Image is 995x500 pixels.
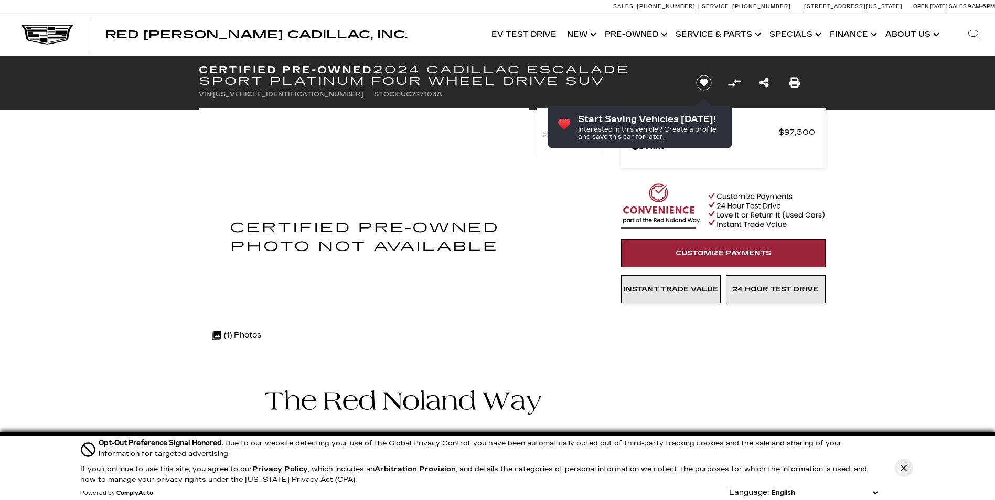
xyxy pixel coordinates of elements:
[252,465,308,473] a: Privacy Policy
[374,91,401,98] span: Stock:
[637,3,696,10] span: [PHONE_NUMBER]
[562,14,600,56] a: New
[702,3,731,10] span: Service:
[632,139,815,154] a: Details
[880,14,943,56] a: About Us
[825,14,880,56] a: Finance
[199,108,529,363] img: Certified Used 2024 Crystal White Tricoat Cadillac Sport Platinum image 1
[199,91,213,98] span: VIN:
[99,438,880,459] div: Due to our website detecting your use of the Global Privacy Control, you have been automatically ...
[621,275,721,303] a: Instant Trade Value
[632,125,778,139] span: Red [PERSON_NAME]
[732,3,791,10] span: [PHONE_NUMBER]
[613,4,698,9] a: Sales: [PHONE_NUMBER]
[80,465,867,484] p: If you continue to use this site, you agree to our , which includes an , and details the categori...
[949,3,968,10] span: Sales:
[105,29,408,40] a: Red [PERSON_NAME] Cadillac, Inc.
[80,490,153,496] div: Powered by
[613,3,635,10] span: Sales:
[213,91,363,98] span: [US_VEHICLE_IDENTIFICATION_NUMBER]
[632,125,815,139] a: Red [PERSON_NAME] $97,500
[207,323,266,348] div: (1) Photos
[764,14,825,56] a: Specials
[199,64,679,87] h1: 2024 Cadillac Escalade Sport Platinum Four Wheel Drive SUV
[537,108,603,159] img: Certified Used 2024 Crystal White Tricoat Cadillac Sport Platinum image 1
[729,489,769,496] div: Language:
[105,28,408,41] span: Red [PERSON_NAME] Cadillac, Inc.
[670,14,764,56] a: Service & Parts
[733,285,818,294] span: 24 Hour Test Drive
[401,91,442,98] span: UC227103A
[621,239,826,267] a: Customize Payments
[21,25,73,45] img: Cadillac Dark Logo with Cadillac White Text
[913,3,948,10] span: Open [DATE]
[199,63,373,76] strong: Certified Pre-Owned
[676,249,771,257] span: Customize Payments
[778,125,815,139] span: $97,500
[895,459,913,477] button: Close Button
[968,3,995,10] span: 9 AM-6 PM
[375,465,456,473] strong: Arbitration Provision
[726,75,742,91] button: Compare vehicle
[600,14,670,56] a: Pre-Owned
[769,487,880,498] select: Language Select
[486,14,562,56] a: EV Test Drive
[624,285,718,294] span: Instant Trade Value
[99,439,225,448] span: Opt-Out Preference Signal Honored .
[789,75,800,90] a: Print this Certified Pre-Owned 2024 Cadillac Escalade Sport Platinum Four Wheel Drive SUV
[726,275,826,303] a: 24 Hour Test Drive
[698,4,794,9] a: Service: [PHONE_NUMBER]
[692,74,715,91] button: Save vehicle
[116,490,153,496] a: ComplyAuto
[804,3,903,10] a: [STREET_ADDRESS][US_STATE]
[759,75,769,90] a: Share this Certified Pre-Owned 2024 Cadillac Escalade Sport Platinum Four Wheel Drive SUV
